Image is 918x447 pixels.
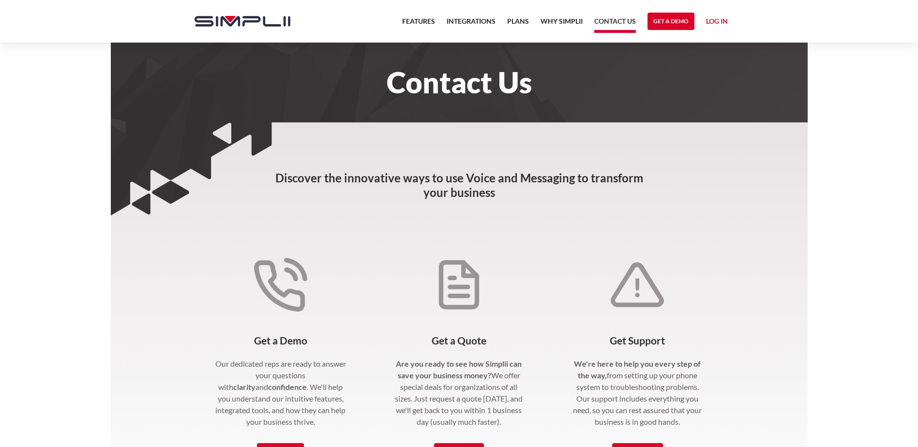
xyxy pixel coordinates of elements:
a: Plans [507,15,529,33]
a: Integrations [447,15,496,33]
p: from setting up your phone system to troubleshooting problems. Our support includes everything yo... [571,358,705,428]
strong: We're here to help you every step of the way, [574,359,701,380]
strong: Discover the innovative ways to use Voice and Messaging to transform your business [275,171,643,199]
p: We offer special deals for organizations of all sizes. Just request a quote [DATE], and we'll get... [392,358,526,428]
h4: Get a Demo [214,335,348,346]
a: Get a Demo [647,13,694,30]
strong: clarity [233,382,256,391]
a: Features [402,15,435,33]
h1: Contact Us [185,72,734,93]
img: Simplii [195,16,290,27]
a: Contact US [594,15,636,33]
strong: Are you ready to see how Simplii can save your business money? [396,359,522,380]
a: Why Simplii [541,15,583,33]
h4: Get Support [571,335,705,346]
a: Log in [706,15,728,30]
p: Our dedicated reps are ready to answer your questions with and . We'll help you understand our in... [214,358,348,428]
h4: Get a Quote [392,335,526,346]
strong: confidence [268,382,307,391]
